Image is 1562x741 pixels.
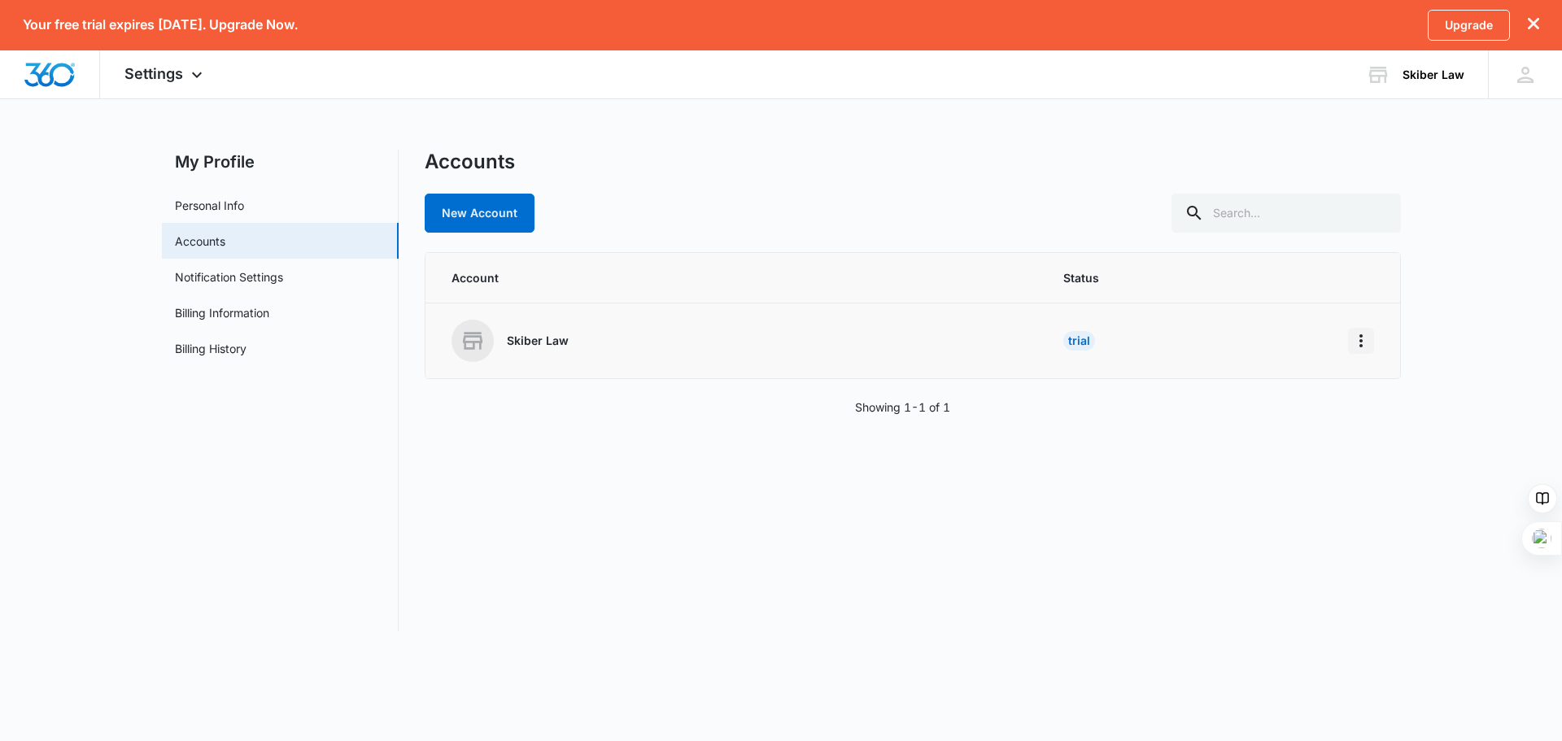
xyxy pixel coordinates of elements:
[425,150,515,174] h1: Accounts
[425,194,534,233] a: New Account
[124,65,183,82] span: Settings
[1063,331,1095,351] div: Trial
[507,333,569,349] p: Skiber Law
[175,340,247,357] a: Billing History
[1403,68,1464,81] div: account name
[23,17,298,33] p: Your free trial expires [DATE]. Upgrade Now.
[175,233,225,250] a: Accounts
[1348,328,1374,354] button: Home
[162,150,399,174] h2: My Profile
[175,304,269,321] a: Billing Information
[452,269,1024,286] span: Account
[1063,269,1309,286] span: Status
[855,399,950,416] p: Showing 1-1 of 1
[1528,17,1539,33] button: dismiss this dialog
[175,197,244,214] a: Personal Info
[100,50,231,98] div: Settings
[1428,10,1510,41] a: Upgrade
[1171,194,1401,233] input: Search...
[175,268,283,286] a: Notification Settings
